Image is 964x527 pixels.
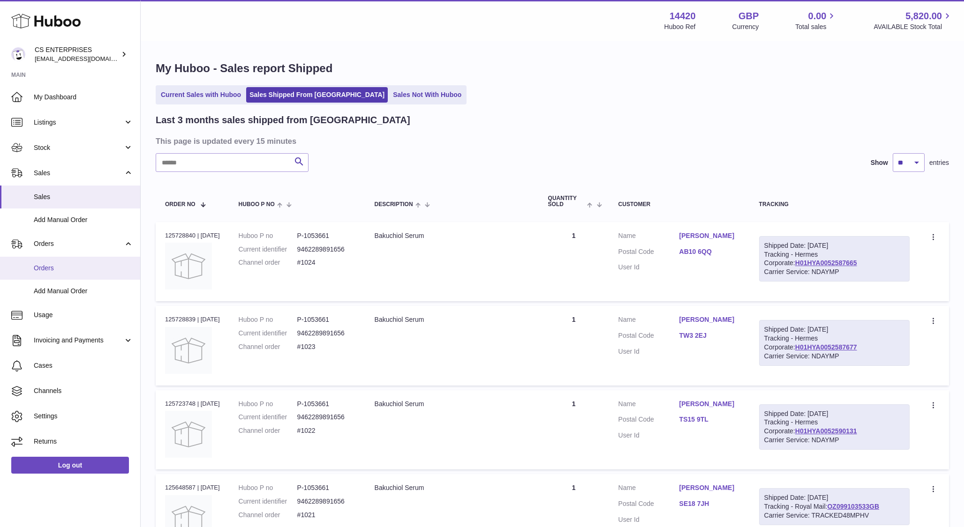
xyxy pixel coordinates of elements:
dt: Huboo P no [239,315,297,324]
span: 0.00 [808,10,827,22]
a: H01HYA0052587677 [795,343,857,351]
a: [PERSON_NAME] [679,400,740,408]
dt: Name [618,483,679,495]
h1: My Huboo - Sales report Shipped [156,61,949,76]
dt: Channel order [239,258,297,267]
div: Bakuchiol Serum [375,400,529,408]
div: Bakuchiol Serum [375,483,529,492]
dt: User Id [618,431,679,440]
dd: 9462289891656 [297,497,356,506]
img: no-photo.jpg [165,411,212,458]
span: Add Manual Order [34,215,133,224]
dd: #1022 [297,426,356,435]
div: Bakuchiol Serum [375,231,529,240]
label: Show [871,158,888,167]
dt: Name [618,400,679,411]
span: Settings [34,412,133,421]
dd: P-1053661 [297,231,356,240]
a: Current Sales with Huboo [158,87,244,103]
span: entries [929,158,949,167]
a: 5,820.00 AVAILABLE Stock Total [874,10,953,31]
span: Cases [34,361,133,370]
div: 125723748 | [DATE] [165,400,220,408]
div: Shipped Date: [DATE] [764,409,904,418]
dt: Huboo P no [239,483,297,492]
span: Quantity Sold [548,195,585,208]
dd: 9462289891656 [297,413,356,422]
dt: User Id [618,515,679,524]
div: 125728840 | [DATE] [165,231,220,240]
dt: Postal Code [618,331,679,342]
h3: This page is updated every 15 minutes [156,136,947,146]
span: 5,820.00 [905,10,942,22]
dt: Postal Code [618,415,679,426]
a: [PERSON_NAME] [679,231,740,240]
div: CS ENTERPRISES [35,45,119,63]
span: Orders [34,239,123,248]
img: csenterprisesholding@gmail.com [11,47,25,61]
dt: Name [618,315,679,327]
dt: Name [618,231,679,243]
a: Sales Not With Huboo [390,87,465,103]
dt: Current identifier [239,329,297,338]
dd: #1024 [297,258,356,267]
div: 125728839 | [DATE] [165,315,220,324]
div: Huboo Ref [664,22,696,31]
a: OZ099103533GB [827,503,879,510]
a: Sales Shipped From [GEOGRAPHIC_DATA] [246,87,388,103]
span: Sales [34,193,133,201]
div: Carrier Service: NDAYMP [764,267,904,276]
div: Bakuchiol Serum [375,315,529,324]
a: H01HYA0052590131 [795,427,857,435]
dd: 9462289891656 [297,329,356,338]
span: [EMAIL_ADDRESS][DOMAIN_NAME] [35,55,138,62]
a: 0.00 Total sales [795,10,837,31]
a: TS15 9TL [679,415,740,424]
div: Carrier Service: NDAYMP [764,352,904,361]
div: Carrier Service: TRACKED48MPHV [764,511,904,520]
span: Usage [34,311,133,319]
div: Shipped Date: [DATE] [764,325,904,334]
strong: GBP [738,10,759,22]
span: Stock [34,143,123,152]
img: no-photo.jpg [165,327,212,374]
dt: Channel order [239,342,297,351]
dt: User Id [618,347,679,356]
a: Log out [11,457,129,474]
a: [PERSON_NAME] [679,483,740,492]
div: Carrier Service: NDAYMP [764,436,904,445]
span: Channels [34,386,133,395]
strong: 14420 [670,10,696,22]
span: Add Manual Order [34,287,133,296]
div: Tracking [759,201,910,208]
span: Orders [34,264,133,273]
span: Order No [165,201,196,208]
span: Invoicing and Payments [34,336,123,345]
dt: Huboo P no [239,400,297,408]
a: AB10 6QQ [679,247,740,256]
span: Listings [34,118,123,127]
dt: User Id [618,263,679,272]
span: Huboo P no [239,201,275,208]
div: Shipped Date: [DATE] [764,241,904,250]
span: AVAILABLE Stock Total [874,22,953,31]
dt: Huboo P no [239,231,297,240]
dt: Current identifier [239,497,297,506]
dt: Postal Code [618,499,679,511]
dt: Current identifier [239,413,297,422]
dd: P-1053661 [297,483,356,492]
img: no-photo.jpg [165,243,212,289]
div: Tracking - Hermes Corporate: [759,236,910,282]
span: Description [375,201,413,208]
a: TW3 2EJ [679,331,740,340]
dd: P-1053661 [297,400,356,408]
span: My Dashboard [34,93,133,102]
div: Tracking - Hermes Corporate: [759,404,910,450]
dd: P-1053661 [297,315,356,324]
a: H01HYA0052587665 [795,259,857,267]
a: SE18 7JH [679,499,740,508]
div: Shipped Date: [DATE] [764,493,904,502]
div: Tracking - Royal Mail: [759,488,910,525]
dt: Postal Code [618,247,679,259]
dt: Channel order [239,426,297,435]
